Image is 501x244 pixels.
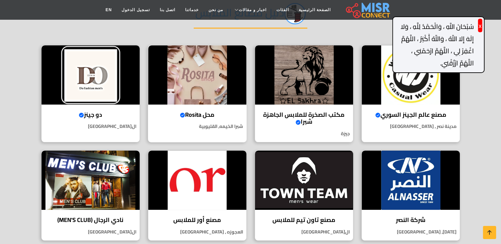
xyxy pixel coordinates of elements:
[367,216,455,224] h4: شركة النصر
[148,123,246,130] p: شبرا الخيمه, القليوبية
[148,151,246,210] img: مصنع أور للملابس
[251,45,357,142] a: مكتب الصخرة للملابس الجاهزة شبرا مكتب الصخرة للملابس الجاهزة شبرا جيزة
[346,2,390,18] img: main.misr_connect
[79,112,84,118] svg: Verified account
[251,150,357,241] a: مصنع تاون تيم للملابس مصنع تاون تيم للملابس ال[GEOGRAPHIC_DATA]
[260,111,348,125] h4: مكتب الصخرة للملابس الجاهزة شبرا
[148,229,246,235] p: العجوزه , [GEOGRAPHIC_DATA]
[357,45,464,142] a: مصنع عالم الجينز السوري مصنع عالم الجينز السوري مدينة نصر , [GEOGRAPHIC_DATA]
[148,45,246,105] img: محل Rosita
[255,130,353,137] p: جيزة
[239,7,266,13] span: اخبار و مقالات
[295,120,301,125] svg: Verified account
[375,112,380,118] svg: Verified account
[180,112,185,118] svg: Verified account
[180,4,204,16] a: خدماتنا
[362,229,460,235] p: [DATE], [GEOGRAPHIC_DATA]
[153,216,241,224] h4: مصنع أور للملابس
[271,4,294,16] a: الفئات
[101,4,117,16] a: EN
[46,216,135,224] h4: نادي الرجال (MEN'S CLUB)
[392,16,485,73] div: سُبْحَانَ اللَّهِ ، وَالْحَمْدُ لِلَّهِ ، وَلا إِلَهَ إِلا اللَّهُ ، وَاللَّهُ أَكْبَرُ ، اللَّهُ...
[42,151,140,210] img: نادي الرجال (MEN'S CLUB)
[228,4,271,16] a: اخبار و مقالات
[153,111,241,118] h4: محل Rosita
[42,123,140,130] p: ال[GEOGRAPHIC_DATA]
[260,216,348,224] h4: مصنع تاون تيم للملابس
[144,150,251,241] a: مصنع أور للملابس مصنع أور للملابس العجوزه , [GEOGRAPHIC_DATA]
[255,151,353,210] img: مصنع تاون تيم للملابس
[362,123,460,130] p: مدينة نصر , [GEOGRAPHIC_DATA]
[37,45,144,142] a: دو جينز دو جينز ال[GEOGRAPHIC_DATA]
[255,229,353,235] p: ال[GEOGRAPHIC_DATA]
[362,151,460,210] img: شركة النصر
[117,4,154,16] a: تسجيل الدخول
[42,229,140,235] p: ال[GEOGRAPHIC_DATA]
[294,4,336,16] a: الصفحة الرئيسية
[255,45,353,105] img: مكتب الصخرة للملابس الجاهزة شبرا
[367,111,455,118] h4: مصنع عالم الجينز السوري
[144,45,251,142] a: محل Rosita محل Rosita شبرا الخيمه, القليوبية
[155,4,180,16] a: اتصل بنا
[478,19,482,32] button: x
[42,45,140,105] img: دو جينز
[37,150,144,241] a: نادي الرجال (MEN'S CLUB) نادي الرجال (MEN'S CLUB) ال[GEOGRAPHIC_DATA]
[357,150,464,241] a: شركة النصر شركة النصر [DATE], [GEOGRAPHIC_DATA]
[46,111,135,118] h4: دو جينز
[204,4,228,16] a: من نحن
[362,45,460,105] img: مصنع عالم الجينز السوري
